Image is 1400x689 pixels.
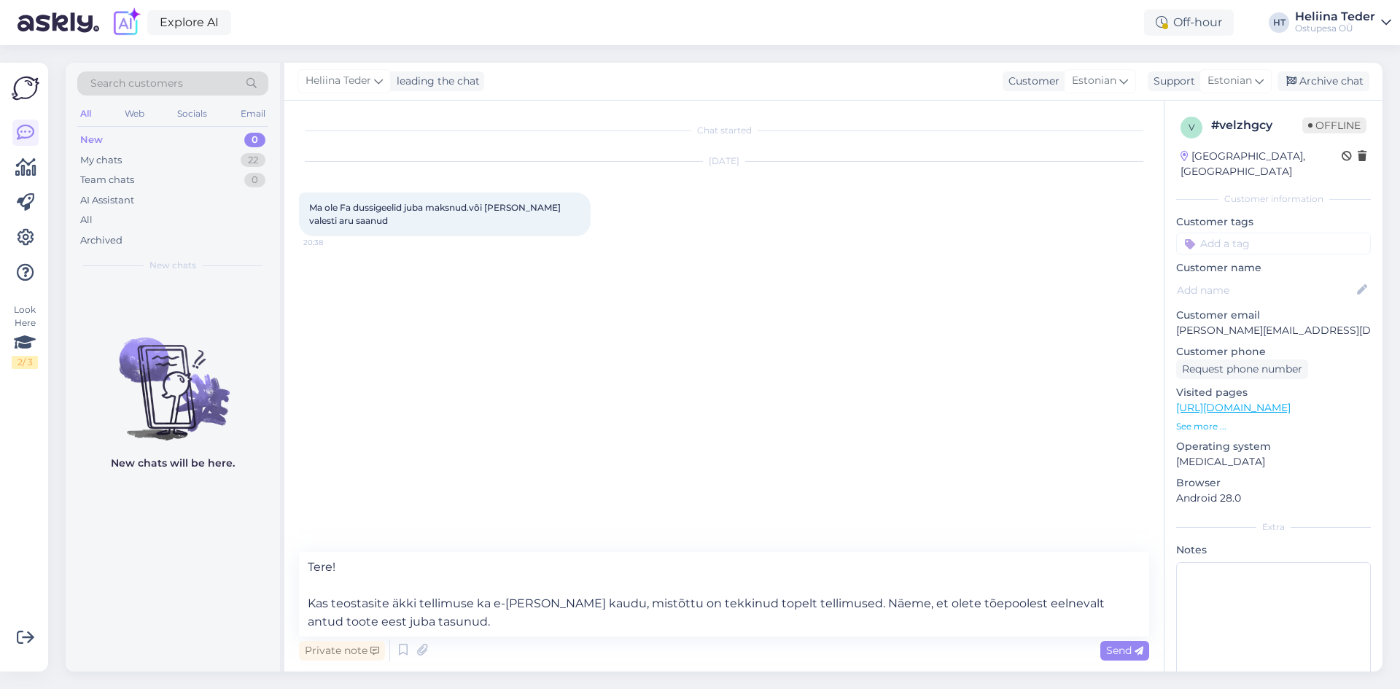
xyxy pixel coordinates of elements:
p: Notes [1176,542,1371,558]
div: Private note [299,641,385,661]
p: Customer phone [1176,344,1371,359]
div: 0 [244,173,265,187]
div: Chat started [299,124,1149,137]
input: Add a tag [1176,233,1371,254]
a: Explore AI [147,10,231,35]
div: Off-hour [1144,9,1234,36]
p: Operating system [1176,439,1371,454]
span: Offline [1302,117,1366,133]
div: Archived [80,233,122,248]
div: Team chats [80,173,134,187]
div: [GEOGRAPHIC_DATA], [GEOGRAPHIC_DATA] [1181,149,1342,179]
a: Heliina TederOstupesa OÜ [1295,11,1391,34]
div: Ostupesa OÜ [1295,23,1375,34]
textarea: Tere! Kas teostasite äkki tellimuse ka e-[PERSON_NAME] kaudu, mistõttu on tekkinud topelt tellimu... [299,552,1149,637]
div: Request phone number [1176,359,1308,379]
img: explore-ai [111,7,141,38]
div: Customer [1003,74,1059,89]
div: # velzhgcy [1211,117,1302,134]
p: See more ... [1176,420,1371,433]
div: All [80,213,93,227]
div: 0 [244,133,265,147]
div: Archive chat [1277,71,1369,91]
div: Support [1148,74,1195,89]
img: Askly Logo [12,74,39,102]
input: Add name [1177,282,1354,298]
div: HT [1269,12,1289,33]
p: [PERSON_NAME][EMAIL_ADDRESS][DOMAIN_NAME] [1176,323,1371,338]
p: Customer tags [1176,214,1371,230]
div: Heliina Teder [1295,11,1375,23]
a: [URL][DOMAIN_NAME] [1176,401,1291,414]
span: Send [1106,644,1143,657]
div: leading the chat [391,74,480,89]
div: My chats [80,153,122,168]
div: AI Assistant [80,193,134,208]
div: 22 [241,153,265,168]
p: Browser [1176,475,1371,491]
div: All [77,104,94,123]
p: Visited pages [1176,385,1371,400]
div: Extra [1176,521,1371,534]
span: v [1189,122,1194,133]
p: New chats will be here. [111,456,235,471]
div: Customer information [1176,192,1371,206]
p: Customer name [1176,260,1371,276]
div: Web [122,104,147,123]
img: No chats [66,311,280,443]
span: New chats [149,259,196,272]
span: Estonian [1207,73,1252,89]
div: 2 / 3 [12,356,38,369]
span: 20:38 [303,237,358,248]
div: Socials [174,104,210,123]
div: [DATE] [299,155,1149,168]
p: [MEDICAL_DATA] [1176,454,1371,470]
p: Customer email [1176,308,1371,323]
span: Search customers [90,76,183,91]
p: Android 28.0 [1176,491,1371,506]
div: New [80,133,103,147]
span: Estonian [1072,73,1116,89]
span: Heliina Teder [306,73,371,89]
div: Look Here [12,303,38,369]
span: Ma ole Fa dussigeelid juba maksnud.või [PERSON_NAME] valesti aru saanud [309,202,563,226]
div: Email [238,104,268,123]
